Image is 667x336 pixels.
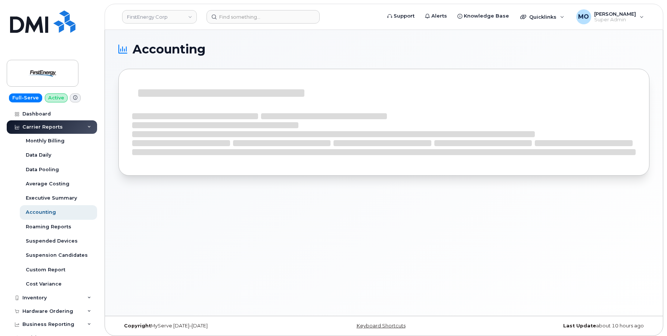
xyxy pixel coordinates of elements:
[124,323,151,329] strong: Copyright
[472,323,649,329] div: about 10 hours ago
[563,323,596,329] strong: Last Update
[133,44,205,55] span: Accounting
[357,323,406,329] a: Keyboard Shortcuts
[118,323,295,329] div: MyServe [DATE]–[DATE]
